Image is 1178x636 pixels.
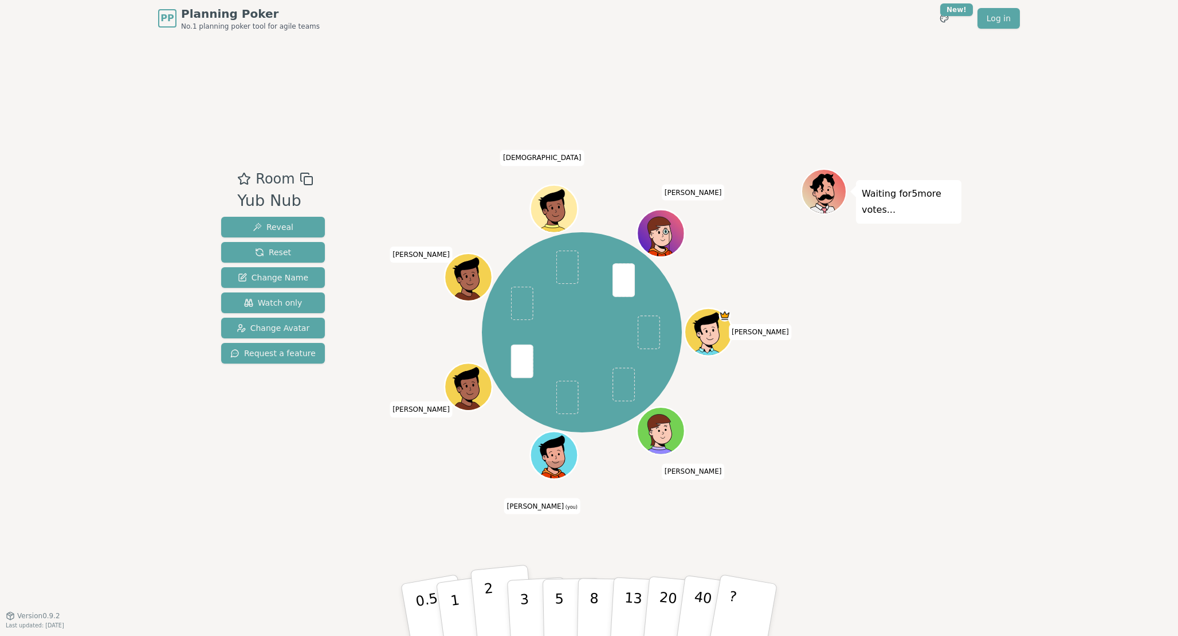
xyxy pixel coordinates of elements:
[6,611,60,621] button: Version0.9.2
[244,297,303,309] span: Watch only
[181,22,320,31] span: No.1 planning poker tool for agile teams
[237,169,251,189] button: Add as favourite
[500,150,584,166] span: Click to change your name
[862,186,956,218] p: Waiting for 5 more votes...
[390,247,453,263] span: Click to change your name
[256,169,294,189] span: Room
[160,11,174,25] span: PP
[237,322,310,334] span: Change Avatar
[221,217,325,237] button: Reveal
[253,221,293,233] span: Reveal
[255,247,291,258] span: Reset
[718,310,731,322] span: Maanya is the host
[6,622,64,629] span: Last updated: [DATE]
[221,343,325,364] button: Request a feature
[221,318,325,338] button: Change Avatar
[230,348,316,359] span: Request a feature
[977,8,1020,29] a: Log in
[504,498,580,514] span: Click to change your name
[221,242,325,263] button: Reset
[158,6,320,31] a: PPPlanning PokerNo.1 planning poker tool for agile teams
[662,464,725,480] span: Click to change your name
[564,505,578,510] span: (you)
[181,6,320,22] span: Planning Poker
[221,292,325,313] button: Watch only
[531,433,576,478] button: Click to change your avatar
[17,611,60,621] span: Version 0.9.2
[390,401,453,418] span: Click to change your name
[237,189,313,213] div: Yub Nub
[729,324,792,340] span: Click to change your name
[238,272,308,283] span: Change Name
[221,267,325,288] button: Change Name
[662,185,725,201] span: Click to change your name
[940,3,973,16] div: New!
[934,8,955,29] button: New!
